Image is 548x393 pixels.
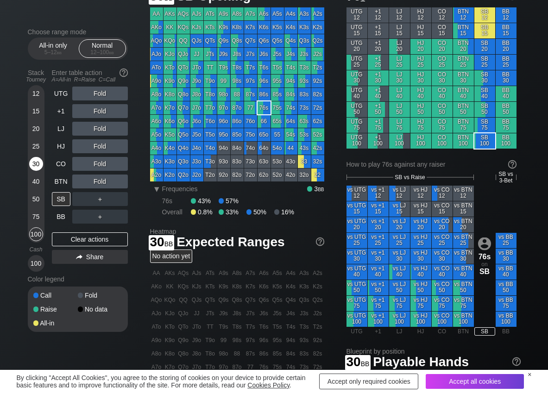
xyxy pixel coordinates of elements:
[496,118,517,133] div: BB 75
[258,115,271,128] div: 66
[389,7,410,23] div: LJ 12
[346,86,367,101] div: UTG 40
[507,159,517,169] img: help.32db89a4.svg
[453,7,474,23] div: BTN 12
[298,34,311,47] div: Q3s
[150,101,163,114] div: A7o
[496,39,517,54] div: BB 20
[190,75,203,87] div: J9o
[231,115,244,128] div: 86o
[298,21,311,34] div: K3s
[231,21,244,34] div: K8s
[150,115,163,128] div: A6o
[177,168,190,181] div: Q2o
[177,142,190,155] div: Q4o
[271,21,284,34] div: K5s
[432,70,453,86] div: CO 30
[474,70,495,86] div: SB 30
[284,101,297,114] div: 74s
[217,115,230,128] div: 96o
[52,157,70,171] div: CO
[258,7,271,20] div: A6s
[474,133,495,149] div: SB 100
[258,128,271,141] div: 65o
[496,55,517,70] div: BB 25
[432,102,453,117] div: CO 50
[389,86,410,101] div: LJ 40
[284,61,297,74] div: T4s
[177,48,190,61] div: QJo
[311,34,324,47] div: Q2s
[164,155,176,168] div: K3o
[190,128,203,141] div: J5o
[258,21,271,34] div: K6s
[311,21,324,34] div: K2s
[368,7,389,23] div: +1 12
[150,61,163,74] div: ATo
[72,175,128,188] div: Fold
[52,122,70,136] div: LJ
[29,87,43,100] div: 12
[190,115,203,128] div: J6o
[410,133,431,149] div: HJ 100
[258,48,271,61] div: J6s
[231,34,244,47] div: Q8s
[474,39,495,54] div: SB 20
[78,292,122,299] div: Fold
[52,139,70,153] div: HJ
[453,133,474,149] div: BTN 100
[368,23,389,38] div: +1 15
[52,87,70,100] div: UTG
[24,76,48,83] div: Tourney
[284,115,297,128] div: 64s
[190,88,203,101] div: J8o
[204,155,217,168] div: T3o
[284,142,297,155] div: 44
[29,139,43,153] div: 25
[217,75,230,87] div: 99
[190,61,203,74] div: JTo
[368,55,389,70] div: +1 25
[231,142,244,155] div: 84o
[389,186,410,201] div: vs LJ 12
[231,75,244,87] div: 98s
[389,70,410,86] div: LJ 30
[389,133,410,149] div: LJ 100
[496,70,517,86] div: BB 30
[119,68,129,78] img: help.32db89a4.svg
[271,142,284,155] div: 54o
[204,75,217,87] div: T9o
[72,157,128,171] div: Fold
[164,101,176,114] div: K7o
[271,34,284,47] div: Q5s
[389,118,410,133] div: LJ 75
[52,76,128,83] div: A=All-in R=Raise C=Call
[177,101,190,114] div: Q7o
[190,168,203,181] div: J2o
[29,227,43,241] div: 100
[496,7,517,23] div: BB 12
[478,237,491,250] img: icon-avatar.b40e07d9.svg
[244,128,257,141] div: 75o
[231,168,244,181] div: 82o
[231,88,244,101] div: 88
[346,118,367,133] div: UTG 75
[311,142,324,155] div: 42s
[32,40,75,57] div: All-in only
[271,48,284,61] div: J5s
[271,88,284,101] div: 85s
[284,168,297,181] div: 42o
[190,155,203,168] div: J3o
[244,7,257,20] div: A7s
[81,40,124,57] div: Normal
[150,7,163,20] div: AA
[496,171,516,184] span: SB vs 3-Bet
[311,168,324,181] div: 22
[496,133,517,149] div: BB 100
[164,142,176,155] div: K4o
[284,75,297,87] div: 94s
[217,155,230,168] div: 93o
[150,168,163,181] div: A2o
[231,101,244,114] div: 87o
[217,88,230,101] div: 98o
